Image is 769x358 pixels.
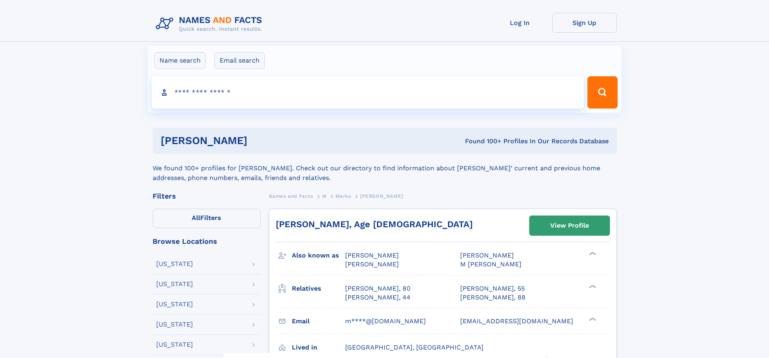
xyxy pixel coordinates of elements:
div: [US_STATE] [156,321,193,328]
h3: Also known as [292,249,345,262]
div: [US_STATE] [156,301,193,308]
span: M [PERSON_NAME] [460,260,522,268]
div: We found 100+ profiles for [PERSON_NAME]. Check out our directory to find information about [PERS... [153,154,617,183]
span: M [322,193,327,199]
span: Marks [335,193,351,199]
div: [US_STATE] [156,261,193,267]
a: [PERSON_NAME], 44 [345,293,411,302]
h3: Relatives [292,282,345,295]
div: ❯ [587,284,597,289]
span: [PERSON_NAME] [345,251,399,259]
a: Sign Up [552,13,617,33]
a: M [322,191,327,201]
span: [EMAIL_ADDRESS][DOMAIN_NAME] [460,317,573,325]
div: Filters [153,193,261,200]
div: Browse Locations [153,238,261,245]
a: View Profile [530,216,610,235]
a: Log In [488,13,552,33]
a: [PERSON_NAME], 55 [460,284,525,293]
input: search input [152,76,584,109]
div: ❯ [587,316,597,322]
span: [PERSON_NAME] [360,193,403,199]
div: ❯ [587,251,597,256]
h3: Lived in [292,341,345,354]
div: [US_STATE] [156,281,193,287]
h1: [PERSON_NAME] [161,136,356,146]
span: All [192,214,200,222]
span: [PERSON_NAME] [345,260,399,268]
img: Logo Names and Facts [153,13,269,35]
a: [PERSON_NAME], Age [DEMOGRAPHIC_DATA] [276,219,473,229]
div: [US_STATE] [156,341,193,348]
a: [PERSON_NAME], 88 [460,293,526,302]
button: Search Button [587,76,617,109]
a: [PERSON_NAME], 80 [345,284,411,293]
label: Name search [154,52,206,69]
span: [GEOGRAPHIC_DATA], [GEOGRAPHIC_DATA] [345,343,484,351]
span: [PERSON_NAME] [460,251,514,259]
a: Marks [335,191,351,201]
div: Found 100+ Profiles In Our Records Database [356,137,609,146]
a: Names and Facts [269,191,313,201]
label: Filters [153,209,261,228]
label: Email search [214,52,265,69]
h3: Email [292,314,345,328]
div: View Profile [550,216,589,235]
